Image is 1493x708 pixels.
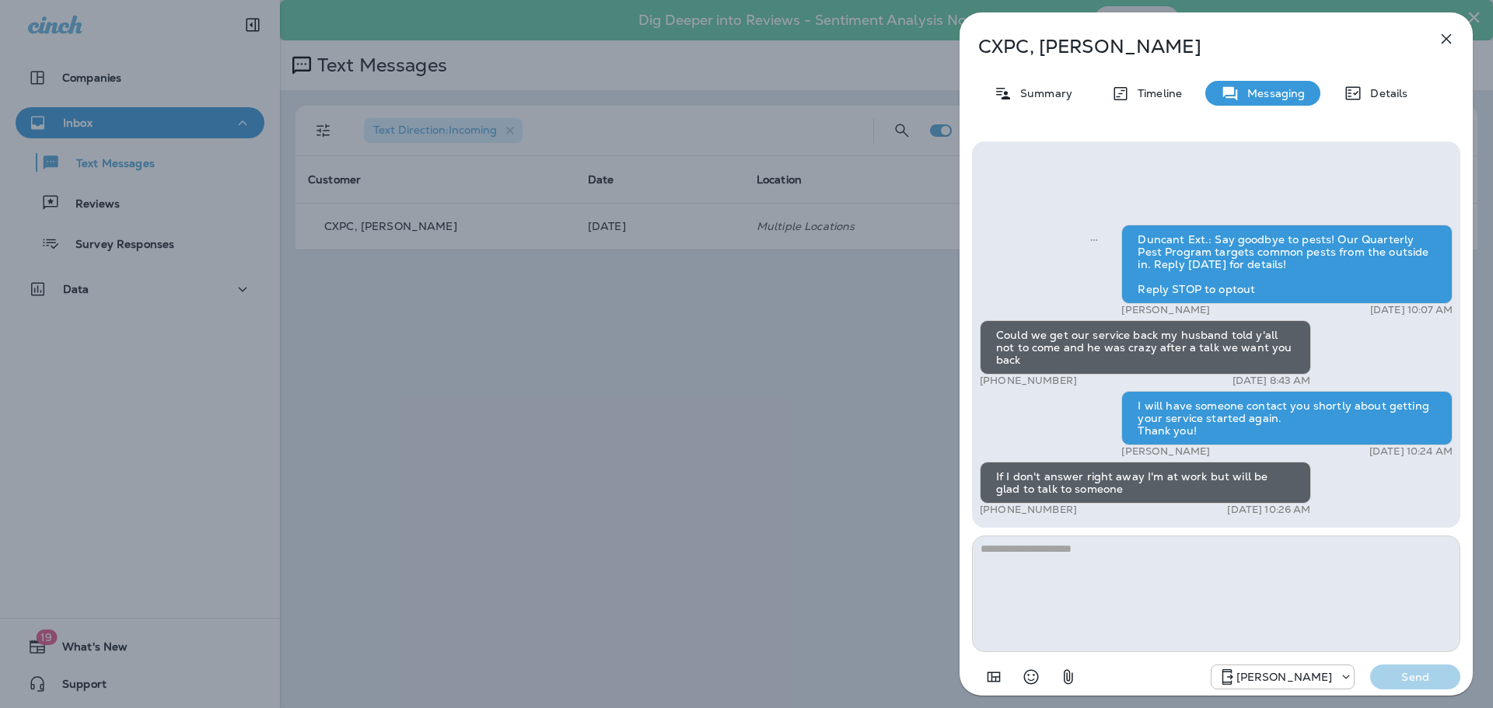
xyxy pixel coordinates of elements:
[978,661,1009,692] button: Add in a premade template
[1212,668,1355,686] div: +1 (770) 343-2465
[1240,87,1305,99] p: Messaging
[1370,304,1453,316] p: [DATE] 10:07 AM
[1236,671,1333,683] p: [PERSON_NAME]
[1227,504,1310,516] p: [DATE] 10:26 AM
[980,375,1077,387] p: [PHONE_NUMBER]
[980,504,1077,516] p: [PHONE_NUMBER]
[1362,87,1407,99] p: Details
[978,36,1403,58] p: CXPC, [PERSON_NAME]
[1369,445,1453,458] p: [DATE] 10:24 AM
[1233,375,1311,387] p: [DATE] 8:43 AM
[1121,225,1453,304] div: Duncant Ext.: Say goodbye to pests! Our Quarterly Pest Program targets common pests from the outs...
[1016,661,1047,692] button: Select an emoji
[980,320,1311,375] div: Could we get our service back my husband told y'all not to come and he was crazy after a talk we ...
[980,462,1311,504] div: If I don't answer right away I'm at work but will be glad to talk to someone
[1012,87,1072,99] p: Summary
[1090,232,1098,246] span: Sent
[1121,304,1210,316] p: [PERSON_NAME]
[1121,391,1453,445] div: I will have someone contact you shortly about getting your service started again. Thank you!
[1121,445,1210,458] p: [PERSON_NAME]
[1130,87,1182,99] p: Timeline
